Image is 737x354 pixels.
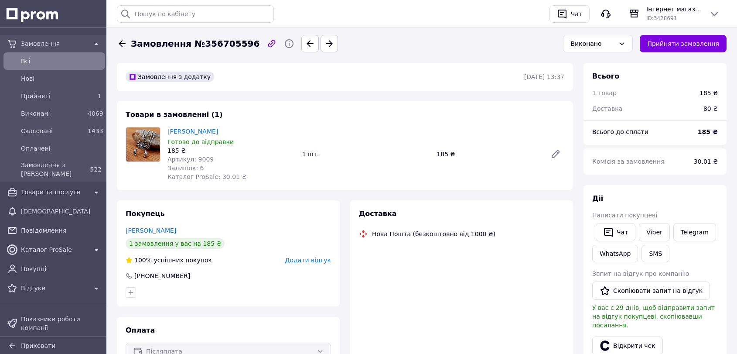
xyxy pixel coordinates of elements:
button: SMS [641,245,669,262]
span: 1433 [88,127,103,134]
span: Комісія за замовлення [592,158,665,165]
div: Нова Пошта (безкоштовно від 1000 ₴) [370,230,498,238]
button: Чат [596,223,635,241]
button: Скопіювати запит на відгук [592,282,710,300]
span: Замовлення з [PERSON_NAME] [21,161,84,178]
span: Виконані [21,109,84,118]
span: [DEMOGRAPHIC_DATA] [21,207,102,216]
div: 1 замовлення у вас на 185 ₴ [126,238,225,249]
span: Додати відгук [285,257,331,264]
span: Запит на відгук про компанію [592,270,689,277]
span: Товари в замовленні (1) [126,110,223,119]
div: Чат [569,7,584,21]
span: Інтернет магазин [PERSON_NAME] [646,5,702,14]
div: [PHONE_NUMBER] [133,272,191,280]
span: 30.01 ₴ [694,158,718,165]
button: Чат [549,5,590,23]
div: Замовлення з додатку [126,72,214,82]
b: 185 ₴ [698,128,718,135]
div: 1 шт. [299,148,433,160]
span: Скасовані [21,127,84,135]
span: ID: 3428691 [646,15,677,21]
span: 522 [90,166,102,173]
span: Каталог ProSale [21,245,88,254]
span: Нові [21,74,102,83]
span: Доставка [592,105,622,112]
span: Товари та послуги [21,188,88,196]
a: [PERSON_NAME] [167,128,218,135]
span: 4069 [88,110,103,117]
span: Замовлення [21,39,88,48]
span: Показники роботи компанії [21,315,102,332]
div: 185 ₴ [699,89,718,97]
span: Залишок: 6 [167,165,204,172]
span: Написати покупцеві [592,212,657,219]
span: 1 [98,93,102,100]
span: Всього до сплати [592,128,648,135]
span: Відгуки [21,284,88,292]
a: [PERSON_NAME] [126,227,176,234]
div: 80 ₴ [698,99,723,118]
span: Прийняті [21,92,84,100]
a: Viber [639,223,669,241]
div: успішних покупок [126,256,212,265]
span: Всi [21,57,102,65]
div: 185 ₴ [433,148,543,160]
span: Оплачені [21,144,102,153]
div: 185 ₴ [167,146,295,155]
span: Оплата [126,326,155,334]
span: Приховати [21,342,55,349]
div: Виконано [570,39,615,48]
img: Кулон Скорпіон [126,127,160,162]
a: Telegram [673,223,716,241]
button: Прийняти замовлення [640,35,727,52]
span: Покупець [126,210,165,218]
span: Готово до відправки [167,138,234,145]
a: Редагувати [547,145,564,163]
span: Всього [592,72,619,80]
span: Каталог ProSale: 30.01 ₴ [167,173,246,180]
span: Артикул: 9009 [167,156,214,163]
span: Повідомлення [21,226,102,235]
input: Пошук по кабінету [117,5,274,23]
span: Замовлення №356705596 [131,38,259,50]
span: 100% [134,257,152,264]
span: У вас є 29 днів, щоб відправити запит на відгук покупцеві, скопіювавши посилання. [592,304,715,329]
span: Дії [592,194,603,203]
time: [DATE] 13:37 [524,73,564,80]
span: Покупці [21,265,102,273]
span: Доставка [359,210,397,218]
span: 1 товар [592,89,617,96]
a: WhatsApp [592,245,638,262]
